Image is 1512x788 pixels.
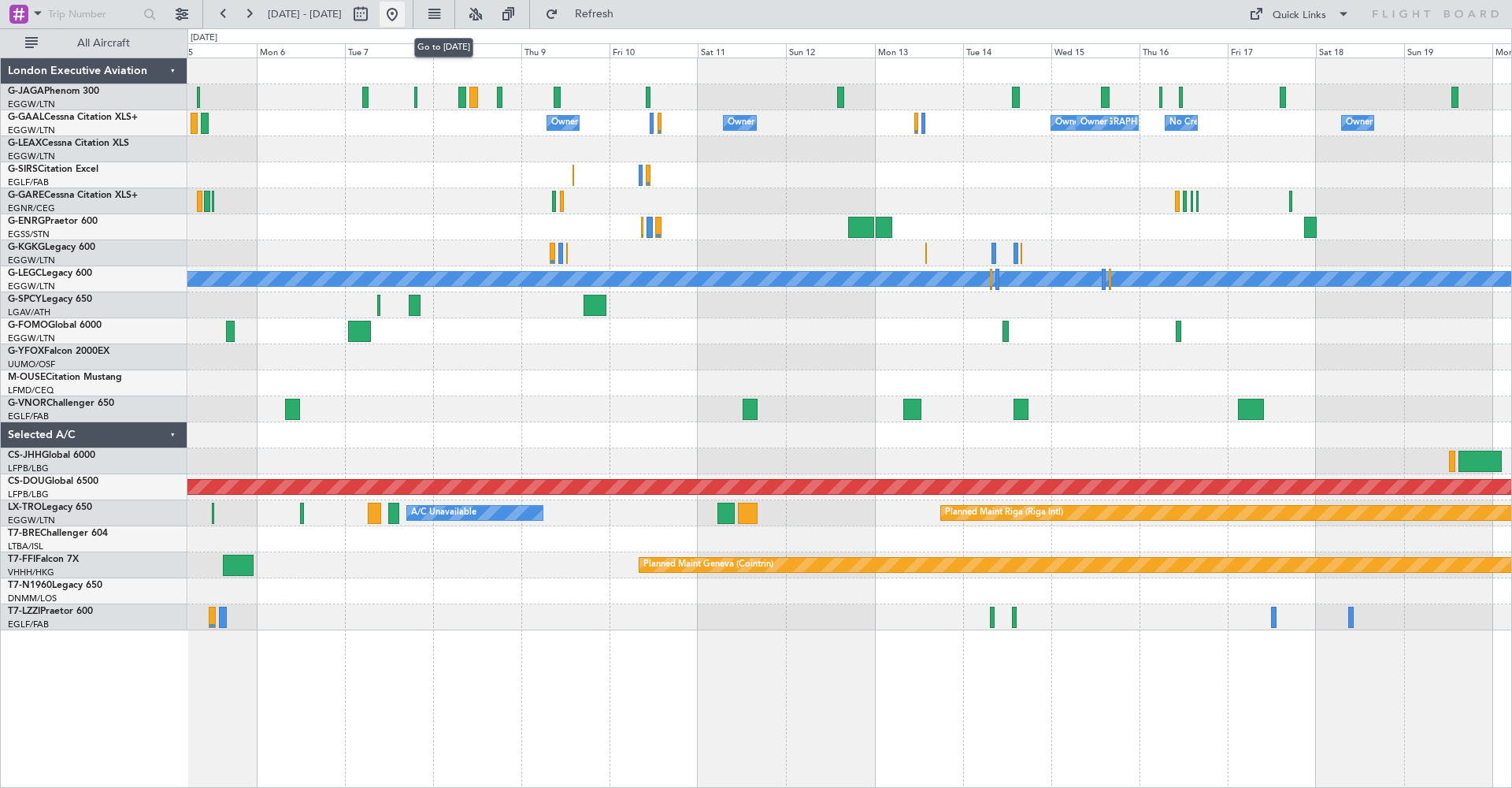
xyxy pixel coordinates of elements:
button: All Aircraft [17,31,171,56]
div: Tue 14 [963,43,1051,58]
span: [DATE] - [DATE] [268,7,342,21]
span: T7-N1960 [8,581,52,590]
a: EGLF/FAB [8,411,49,422]
a: T7-N1960Legacy 650 [8,581,102,590]
span: CS-JHH [8,451,42,460]
a: LFPB/LBG [8,489,49,500]
div: [DATE] [191,32,217,45]
span: G-SPCY [8,295,42,304]
div: Fri 10 [610,43,698,58]
a: LTBA/ISL [8,541,43,552]
div: Owner [728,111,754,135]
button: Refresh [538,2,632,27]
span: Refresh [561,9,628,20]
span: G-SIRS [8,165,38,174]
a: EGGW/LTN [8,98,55,110]
span: G-GARE [8,191,44,200]
span: G-GAAL [8,113,44,122]
a: EGGW/LTN [8,255,55,266]
div: Sun 12 [786,43,874,58]
span: G-KGKG [8,243,45,252]
a: EGNR/CEG [8,203,55,214]
a: G-LEAXCessna Citation XLS [8,139,129,148]
span: T7-LZZI [8,607,40,616]
a: EGGW/LTN [8,125,55,136]
span: T7-FFI [8,555,35,564]
a: G-VNORChallenger 650 [8,399,114,408]
a: LFMD/CEQ [8,385,54,396]
div: Thu 9 [521,43,610,58]
div: Sat 18 [1316,43,1404,58]
div: Owner [1346,111,1373,135]
span: LX-TRO [8,503,42,512]
div: Owner [GEOGRAPHIC_DATA] ([GEOGRAPHIC_DATA]) [1055,111,1273,135]
a: T7-FFIFalcon 7X [8,555,79,564]
a: EGSS/STN [8,229,50,240]
a: EGLF/FAB [8,619,49,630]
div: Owner [551,111,578,135]
span: G-JAGA [8,87,44,96]
div: Go to [DATE] [414,38,473,58]
div: Owner [1080,111,1107,135]
a: CS-JHHGlobal 6000 [8,451,95,460]
a: LGAV/ATH [8,307,50,318]
div: Sun 19 [1404,43,1492,58]
a: VHHH/HKG [8,567,54,578]
a: EGGW/LTN [8,333,55,344]
div: Mon 13 [875,43,963,58]
div: Mon 6 [257,43,345,58]
a: G-LEGCLegacy 600 [8,269,92,278]
a: G-GARECessna Citation XLS+ [8,191,138,200]
div: Thu 16 [1140,43,1228,58]
a: EGGW/LTN [8,281,55,292]
a: T7-BREChallenger 604 [8,529,108,538]
div: Wed 15 [1051,43,1140,58]
div: Sun 5 [169,43,257,58]
a: M-OUSECitation Mustang [8,373,122,382]
a: G-JAGAPhenom 300 [8,87,99,96]
span: M-OUSE [8,373,46,382]
span: T7-BRE [8,529,40,538]
span: G-YFOX [8,347,44,356]
div: Planned Maint Riga (Riga Intl) [945,501,1063,525]
span: G-ENRG [8,217,45,226]
a: G-ENRGPraetor 600 [8,217,98,226]
div: Sat 11 [698,43,786,58]
a: G-KGKGLegacy 600 [8,243,95,252]
span: G-LEGC [8,269,42,278]
div: Fri 17 [1228,43,1316,58]
span: G-VNOR [8,399,46,408]
span: CS-DOU [8,477,45,486]
div: No Crew [1169,111,1206,135]
a: G-SPCYLegacy 650 [8,295,92,304]
a: EGGW/LTN [8,151,55,162]
a: LFPB/LBG [8,463,49,474]
a: UUMO/OSF [8,359,55,370]
a: G-FOMOGlobal 6000 [8,321,102,330]
span: All Aircraft [41,38,166,49]
button: Quick Links [1241,2,1358,27]
span: G-FOMO [8,321,48,330]
div: Tue 7 [345,43,433,58]
a: T7-LZZIPraetor 600 [8,607,93,616]
a: DNMM/LOS [8,593,57,604]
a: G-YFOXFalcon 2000EX [8,347,109,356]
a: EGLF/FAB [8,177,49,188]
a: LX-TROLegacy 650 [8,503,92,512]
div: Planned Maint Geneva (Cointrin) [643,553,773,577]
a: G-GAALCessna Citation XLS+ [8,113,138,122]
span: G-LEAX [8,139,42,148]
a: G-SIRSCitation Excel [8,165,98,174]
div: Quick Links [1273,8,1326,24]
a: EGGW/LTN [8,515,55,526]
a: CS-DOUGlobal 6500 [8,477,98,486]
div: A/C Unavailable [411,501,476,525]
input: Trip Number [48,2,139,26]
